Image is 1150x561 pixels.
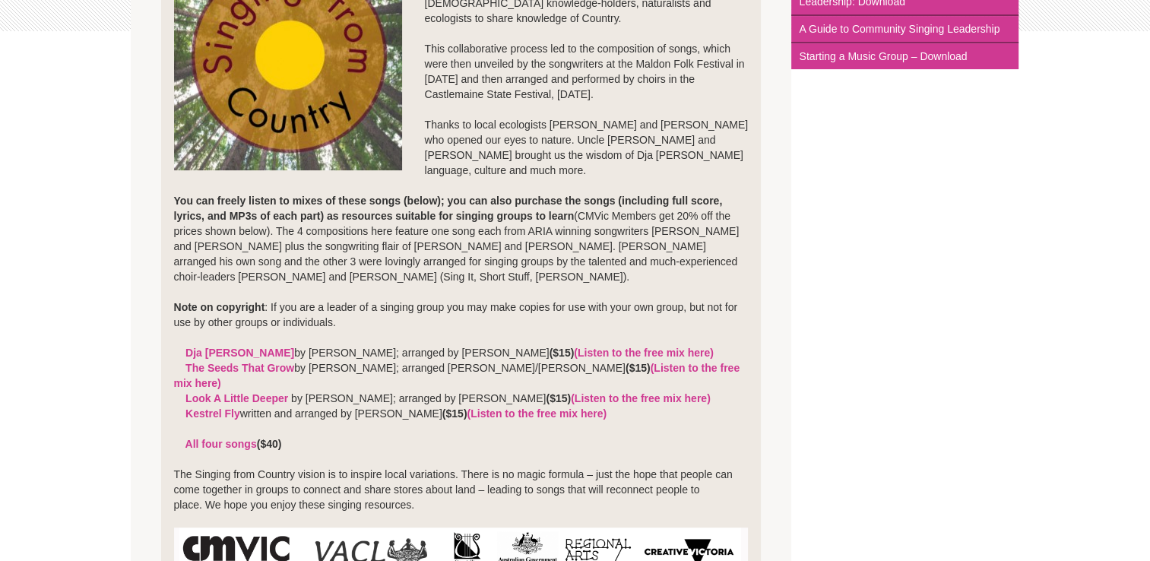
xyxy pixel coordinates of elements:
div: written and arranged by [PERSON_NAME] [174,406,749,421]
div: by [PERSON_NAME]; arranged by [PERSON_NAME] [174,345,749,360]
div: (CMVic Members get 20% off the prices shown below). The 4 compositions here feature one song each... [174,193,749,284]
div: by [PERSON_NAME]; arranged by [PERSON_NAME] [174,391,749,406]
a: Look A Little Deeper [185,392,288,404]
a: Kestrel Fly [185,407,240,420]
a: All four songs [185,438,257,450]
a: The Seeds That Grow [185,362,294,374]
div: This collaborative process led to the composition of songs, which were then unveiled by the songw... [174,41,749,102]
div: The Singing from Country vision is to inspire local variations. There is no magic formula – just ... [174,467,749,512]
strong: ($40) [174,438,282,450]
strong: Note on copyright [174,301,265,313]
strong: ($15) [550,347,714,359]
strong: ($15) [546,392,710,404]
a: (Listen to the free mix here) [467,407,607,420]
a: (Listen to the free mix here) [574,347,714,359]
div: by [PERSON_NAME]; arranged [PERSON_NAME]/[PERSON_NAME] [174,360,749,391]
a: Dja [PERSON_NAME] [185,347,294,359]
div: Thanks to local ecologists [PERSON_NAME] and [PERSON_NAME] who opened our eyes to nature. Uncle [... [174,117,749,178]
strong: ($15) [442,407,607,420]
a: (Listen to the free mix here) [571,392,711,404]
a: A Guide to Community Singing Leadership [791,16,1019,43]
strong: You can freely listen to mixes of these songs (below); you can also purchase the songs (including... [174,195,723,222]
a: Starting a Music Group – Download [791,43,1019,69]
div: : If you are a leader of a singing group you may make copies for use with your own group, but not... [174,300,749,330]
